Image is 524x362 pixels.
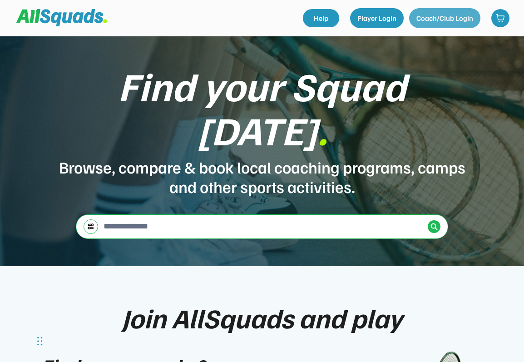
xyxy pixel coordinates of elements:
button: Coach/Club Login [409,8,480,28]
img: settings-03.svg [87,223,94,230]
div: Find your Squad [DATE] [58,64,466,152]
button: Player Login [350,8,404,28]
font: . [317,104,327,154]
div: Browse, compare & book local coaching programs, camps and other sports activities. [58,157,466,196]
a: Help [303,9,339,27]
img: Squad%20Logo.svg [16,9,107,26]
img: Icon%20%2838%29.svg [430,223,438,230]
img: shopping-cart-01%20%281%29.svg [496,14,505,23]
div: Join AllSquads and play [122,302,402,332]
